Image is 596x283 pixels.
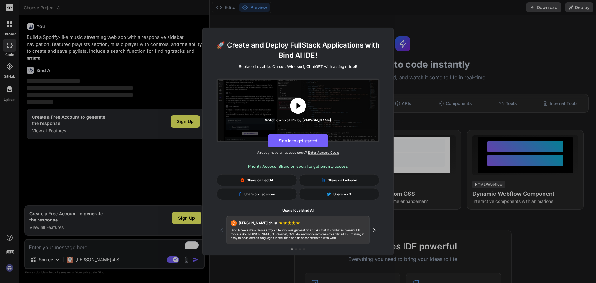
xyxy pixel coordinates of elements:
span: Share on Linkedin [328,178,357,183]
span: ★ [283,220,287,226]
div: Watch demo of IDE by [PERSON_NAME] [265,118,331,123]
span: Share on X [333,192,351,197]
button: Previous testimonial [217,225,227,235]
span: [PERSON_NAME].chua [239,221,277,226]
span: ★ [296,220,300,226]
h3: Priority Access! Share on social to get priority access [217,163,380,169]
span: ★ [291,220,296,226]
p: Already have an access code? [203,150,393,155]
span: ★ [279,220,283,226]
button: Next testimonial [369,225,379,235]
p: Bind AI feels like a Swiss army knife for code generation and AI Chat. It combines powerful AI mo... [231,228,365,240]
button: Go to testimonial 2 [295,248,297,250]
div: C [231,220,237,226]
button: Go to testimonial 3 [299,248,301,250]
p: Replace Lovable, Cursor, Windsurf, ChatGPT with a single tool! [239,64,357,70]
span: Enter Access Code [308,150,339,155]
span: Share on Reddit [247,178,273,183]
h1: Users love Bind AI [217,208,380,213]
h1: 🚀 Create and Deploy FullStack Applications with Bind AI IDE! [210,40,385,61]
button: Sign in to get started [268,134,328,147]
span: ★ [287,220,292,226]
button: Go to testimonial 4 [303,248,305,250]
span: Share on Facebook [244,192,276,197]
button: Go to testimonial 1 [291,248,293,250]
